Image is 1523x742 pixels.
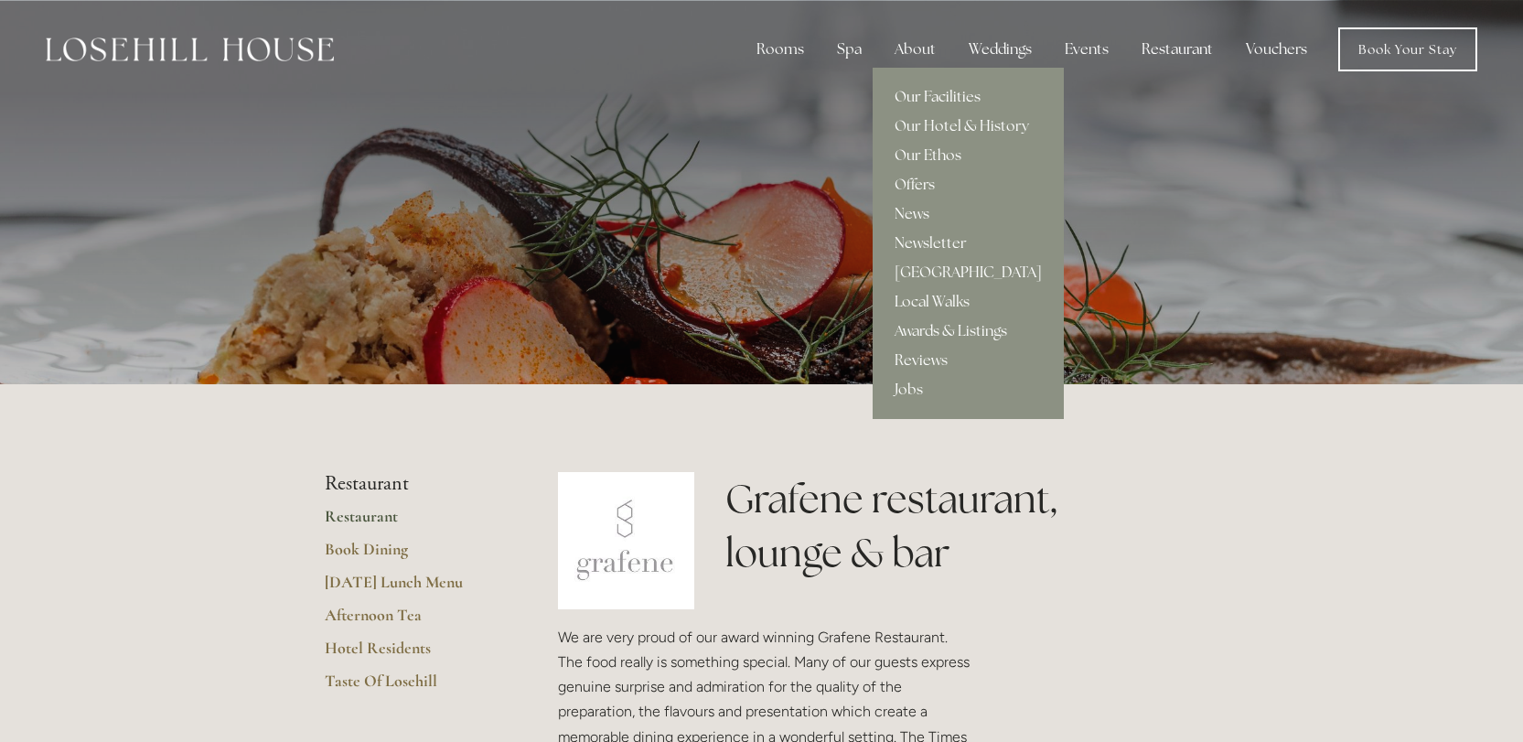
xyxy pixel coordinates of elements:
[325,605,499,638] a: Afternoon Tea
[325,539,499,572] a: Book Dining
[325,472,499,496] li: Restaurant
[1127,31,1228,68] div: Restaurant
[1338,27,1477,71] a: Book Your Stay
[725,472,1198,580] h1: Grafene restaurant, lounge & bar
[873,287,1064,317] a: Local Walks
[742,31,819,68] div: Rooms
[46,38,334,61] img: Losehill House
[873,82,1064,112] a: Our Facilities
[558,472,695,609] img: grafene.jpg
[1231,31,1322,68] a: Vouchers
[325,506,499,539] a: Restaurant
[873,346,1064,375] a: Reviews
[954,31,1046,68] div: Weddings
[873,199,1064,229] a: News
[873,229,1064,258] a: Newsletter
[873,170,1064,199] a: Offers
[873,112,1064,141] a: Our Hotel & History
[873,375,1064,404] a: Jobs
[873,141,1064,170] a: Our Ethos
[325,572,499,605] a: [DATE] Lunch Menu
[325,671,499,704] a: Taste Of Losehill
[880,31,950,68] div: About
[873,317,1064,346] a: Awards & Listings
[325,638,499,671] a: Hotel Residents
[873,258,1064,287] a: [GEOGRAPHIC_DATA]
[822,31,876,68] div: Spa
[1050,31,1123,68] div: Events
